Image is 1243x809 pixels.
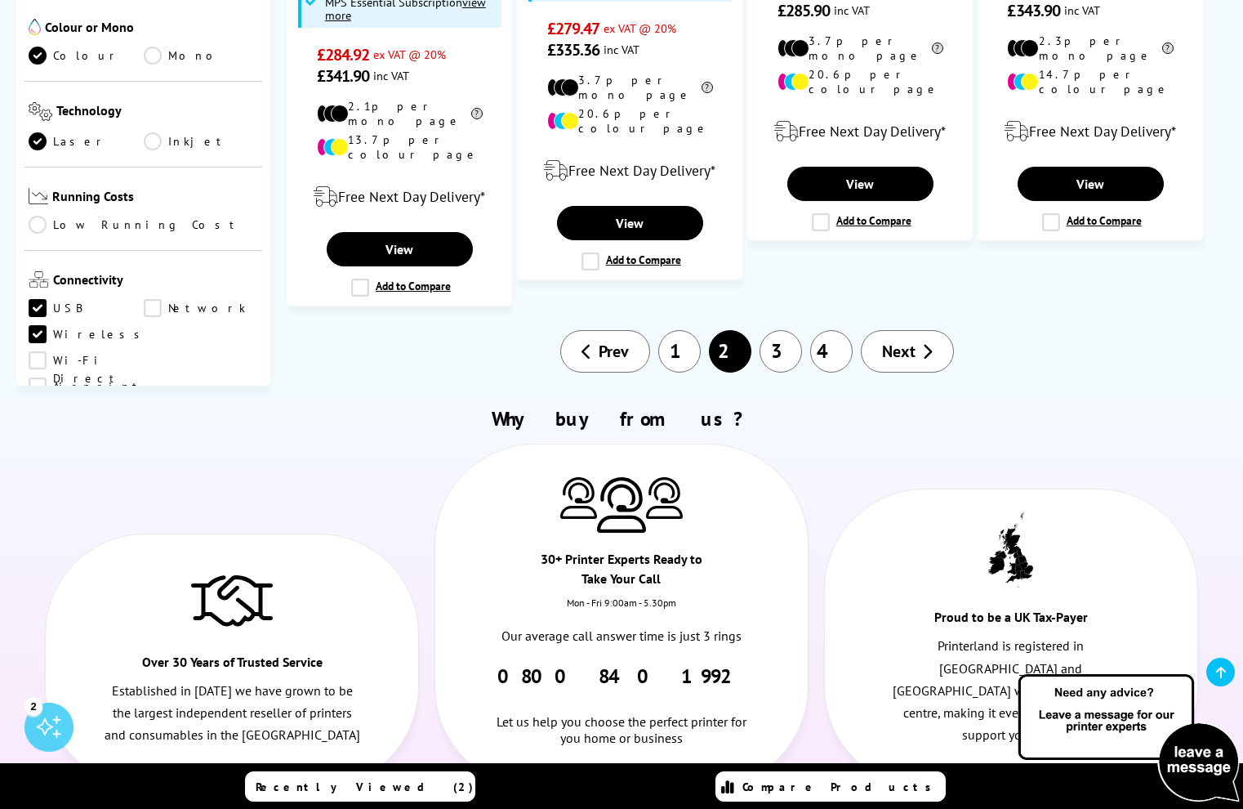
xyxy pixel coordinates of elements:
a: 1 [658,330,701,373]
img: Printer Experts [560,477,597,519]
div: 30+ Printer Experts Ready to Take Your Call [528,549,715,597]
span: Prev [599,341,629,362]
div: Let us help you choose the perfect printer for you home or business [491,689,751,746]
a: Inkjet [144,132,259,150]
li: 20.6p per colour page [547,106,713,136]
img: Colour or Mono [29,19,41,35]
p: Our average call answer time is just 3 rings [491,625,751,647]
div: modal_delivery [526,148,733,194]
div: Over 30 Years of Trusted Service [139,652,325,680]
span: Connectivity [53,271,258,291]
h2: Why buy from us? [38,406,1206,431]
a: Mono [144,47,259,65]
span: inc VAT [1064,2,1100,18]
span: £284.92 [317,44,370,65]
span: £335.36 [547,39,600,60]
a: Network [144,299,259,317]
a: View [1018,167,1164,201]
span: Next [882,341,916,362]
span: inc VAT [604,42,639,57]
a: Colour [29,47,144,65]
img: UK tax payer [988,512,1033,588]
span: inc VAT [834,2,870,18]
a: Low Running Cost [29,216,258,234]
a: Airprint [29,378,145,396]
label: Add to Compare [1042,213,1142,231]
li: 13.7p per colour page [317,132,483,162]
label: Add to Compare [581,253,681,270]
li: 3.7p per mono page [547,73,713,102]
span: £279.47 [547,18,600,39]
div: Mon - Fri 9:00am - 5.30pm [435,597,808,625]
a: Prev [560,330,650,373]
span: inc VAT [373,68,409,83]
a: View [787,167,933,201]
a: Laser [29,132,144,150]
img: Technology [29,102,52,121]
label: Add to Compare [351,279,451,297]
div: modal_delivery [296,174,503,220]
a: View [327,232,473,266]
a: Compare Products [715,771,946,802]
div: modal_delivery [987,109,1194,154]
a: 0800 840 1992 [497,664,745,689]
img: Open Live Chat window [1014,672,1243,806]
img: Printer Experts [597,477,646,534]
span: Colour or Mono [45,19,258,38]
li: 2.3p per mono page [1007,34,1173,63]
a: 4 [810,330,853,373]
span: Running Costs [52,188,259,208]
div: 2 [25,697,42,715]
a: Wi-Fi Direct [29,351,144,369]
span: Recently Viewed (2) [256,780,474,794]
a: Next [861,330,954,373]
a: Wireless [29,325,149,343]
a: View [557,206,703,240]
span: Compare Products [742,780,940,794]
div: Proud to be a UK Tax-Payer [918,607,1104,635]
img: Printer Experts [646,477,683,519]
li: 20.6p per colour page [777,67,943,96]
a: Recently Viewed (2) [245,771,475,802]
div: modal_delivery [756,109,964,154]
img: Connectivity [29,271,49,288]
label: Add to Compare [812,213,911,231]
span: £341.90 [317,65,370,87]
a: USB [29,299,144,317]
img: Running Costs [29,188,48,205]
p: Established in [DATE] we have grown to be the largest independent reseller of printers and consum... [102,680,363,747]
span: Technology [56,102,258,124]
span: ex VAT @ 20% [373,47,446,62]
p: Printerland is registered in [GEOGRAPHIC_DATA] and [GEOGRAPHIC_DATA] with a UK based call centre,... [880,635,1141,746]
li: 3.7p per mono page [777,34,943,63]
li: 14.7p per colour page [1007,67,1173,96]
span: ex VAT @ 20% [604,20,676,36]
a: 3 [760,330,802,373]
img: Trusted Service [191,567,273,632]
li: 2.1p per mono page [317,99,483,128]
